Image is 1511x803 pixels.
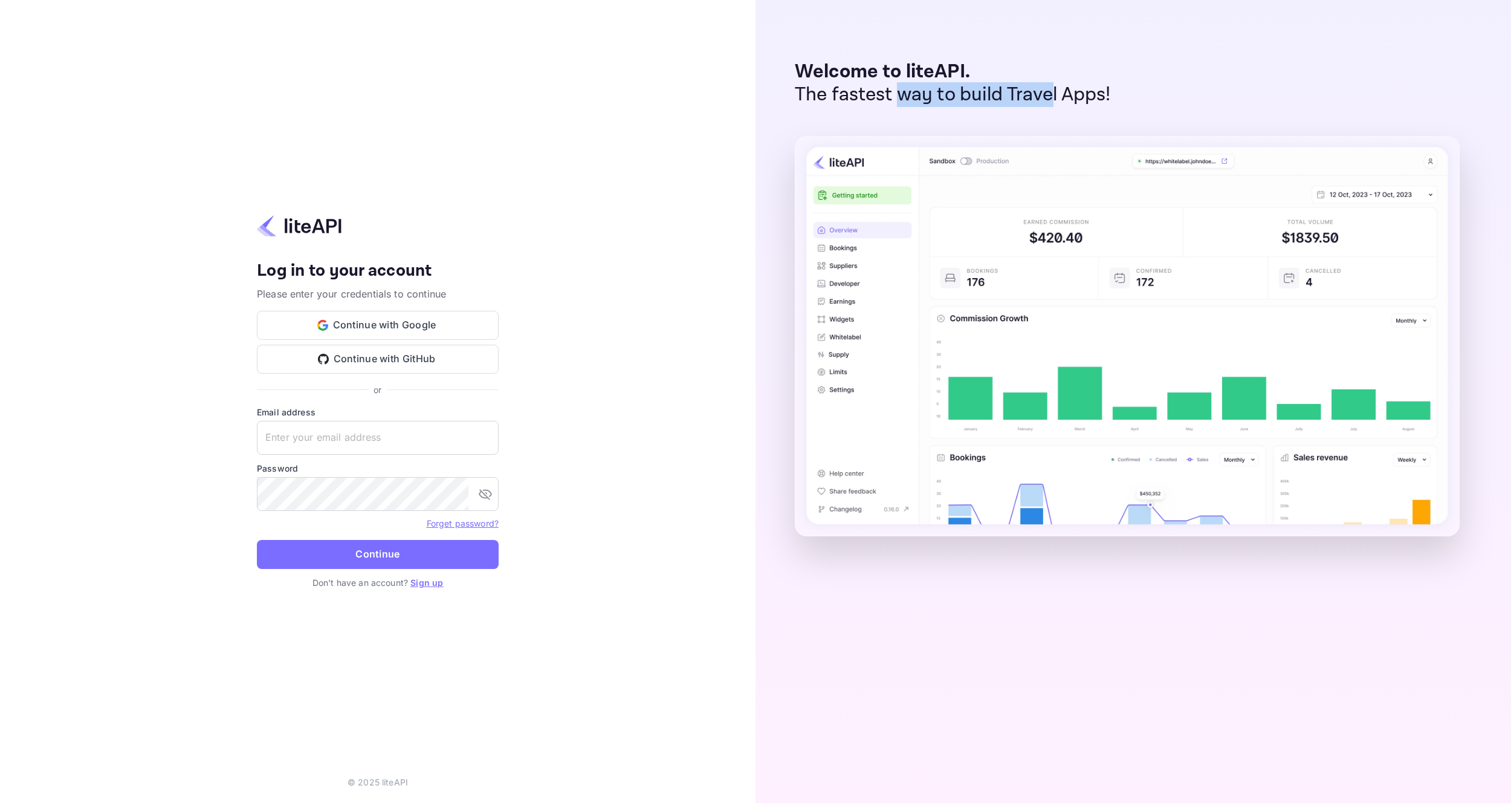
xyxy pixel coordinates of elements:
button: toggle password visibility [473,482,497,506]
a: Sign up [410,577,443,588]
h4: Log in to your account [257,261,499,282]
button: Continue with GitHub [257,345,499,374]
p: or [374,383,381,396]
p: Welcome to liteAPI. [795,60,1111,83]
label: Email address [257,406,499,418]
img: liteAPI Dashboard Preview [795,136,1460,536]
p: Don't have an account? [257,576,499,589]
button: Continue with Google [257,311,499,340]
img: liteapi [257,214,341,238]
p: © 2025 liteAPI [348,776,408,788]
a: Forget password? [427,517,499,529]
p: The fastest way to build Travel Apps! [795,83,1111,106]
button: Continue [257,540,499,569]
label: Password [257,462,499,475]
p: Please enter your credentials to continue [257,287,499,301]
input: Enter your email address [257,421,499,455]
a: Forget password? [427,518,499,528]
